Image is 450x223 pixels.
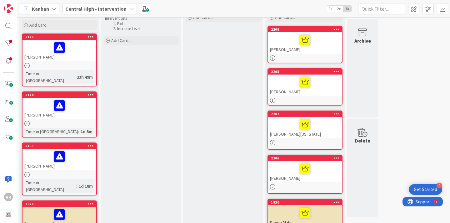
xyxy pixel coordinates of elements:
[77,183,94,189] div: 1d 18m
[22,143,96,170] div: 2165[PERSON_NAME]
[271,200,342,205] div: 1930
[24,179,76,193] div: Time in [GEOGRAPHIC_DATA]
[354,37,371,44] div: Archive
[25,202,96,206] div: 1928
[22,149,96,170] div: [PERSON_NAME]
[22,92,96,119] div: 2174[PERSON_NAME]
[22,91,97,137] a: 2174[PERSON_NAME]Time in [GEOGRAPHIC_DATA]:1d 5m
[268,117,342,138] div: [PERSON_NAME][US_STATE]
[22,34,97,86] a: 2178[PERSON_NAME]Time in [GEOGRAPHIC_DATA]:23h 49m
[193,15,213,20] span: Add Card...
[267,155,342,194] a: 2206[PERSON_NAME]
[22,143,96,149] div: 2165
[32,5,49,13] span: Kanban
[29,22,49,28] span: Add Card...
[4,193,13,201] div: RR
[267,26,342,63] a: 2209[PERSON_NAME]
[22,40,96,61] div: [PERSON_NAME]
[79,128,94,135] div: 1d 5m
[335,6,343,12] span: 2x
[76,183,77,189] span: :
[268,111,342,117] div: 2207
[271,112,342,116] div: 2207
[24,128,78,135] div: Time in [GEOGRAPHIC_DATA]
[65,6,127,12] b: Central High - Intervention
[268,75,342,96] div: [PERSON_NAME]
[111,21,178,26] li: Exit
[22,34,96,40] div: 2178
[268,111,342,138] div: 2207[PERSON_NAME][US_STATE]
[271,156,342,160] div: 2206
[275,15,295,20] span: Add Card...
[267,68,342,106] a: 2208[PERSON_NAME]
[78,128,79,135] span: :
[409,184,442,195] div: Open Get Started checklist, remaining modules: 4
[268,27,342,54] div: 2209[PERSON_NAME]
[22,98,96,119] div: [PERSON_NAME]
[25,144,96,148] div: 2165
[75,74,94,80] div: 23h 49m
[111,38,131,43] span: Add Card...
[268,161,342,182] div: [PERSON_NAME]
[268,27,342,32] div: 2209
[24,70,74,84] div: Time in [GEOGRAPHIC_DATA]
[22,34,96,61] div: 2178[PERSON_NAME]
[4,4,13,13] img: Visit kanbanzone.com
[4,210,13,219] img: avatar
[74,74,75,80] span: :
[268,155,342,161] div: 2206
[358,3,405,14] input: Quick Filter...
[437,183,442,188] div: 4
[22,92,96,98] div: 2174
[111,26,178,31] li: Increase Level
[326,6,335,12] span: 1x
[343,6,352,12] span: 3x
[13,1,28,8] span: Support
[414,186,437,193] div: Get Started
[22,143,97,195] a: 2165[PERSON_NAME]Time in [GEOGRAPHIC_DATA]:1d 18m
[25,35,96,39] div: 2178
[25,93,96,97] div: 2174
[267,111,342,150] a: 2207[PERSON_NAME][US_STATE]
[268,200,342,205] div: 1930
[268,32,342,54] div: [PERSON_NAME]
[268,155,342,182] div: 2206[PERSON_NAME]
[271,27,342,32] div: 2209
[32,3,35,8] div: 9+
[22,201,96,207] div: 1928
[268,69,342,96] div: 2208[PERSON_NAME]
[355,137,370,144] div: Delete
[268,69,342,75] div: 2208
[271,70,342,74] div: 2208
